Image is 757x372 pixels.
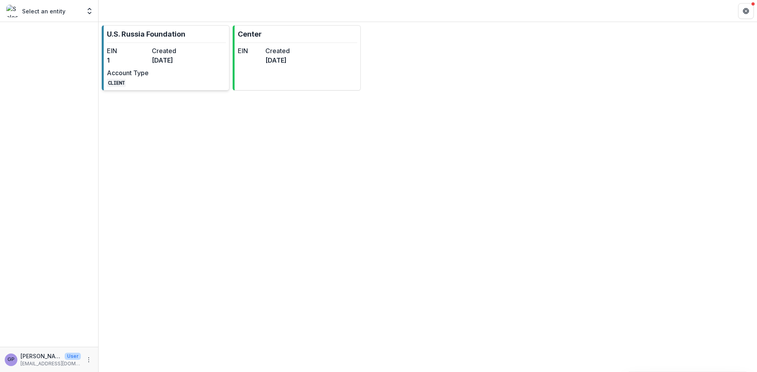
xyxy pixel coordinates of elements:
[22,7,65,15] p: Select an entity
[84,3,95,19] button: Open entity switcher
[107,68,149,78] dt: Account Type
[107,46,149,56] dt: EIN
[65,353,81,360] p: User
[152,56,194,65] dd: [DATE]
[84,355,93,365] button: More
[152,46,194,56] dt: Created
[21,360,81,367] p: [EMAIL_ADDRESS][DOMAIN_NAME]
[233,25,360,91] a: CenterEINCreated[DATE]
[265,56,290,65] dd: [DATE]
[7,357,15,362] div: Gennady Podolny
[21,352,62,360] p: [PERSON_NAME]
[238,46,262,56] dt: EIN
[107,56,149,65] dd: 1
[738,3,754,19] button: Get Help
[107,79,126,87] code: CLIENT
[6,5,19,17] img: Select an entity
[102,25,229,91] a: U.S. Russia FoundationEIN1Created[DATE]Account TypeCLIENT
[238,29,262,39] p: Center
[265,46,290,56] dt: Created
[107,29,185,39] p: U.S. Russia Foundation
